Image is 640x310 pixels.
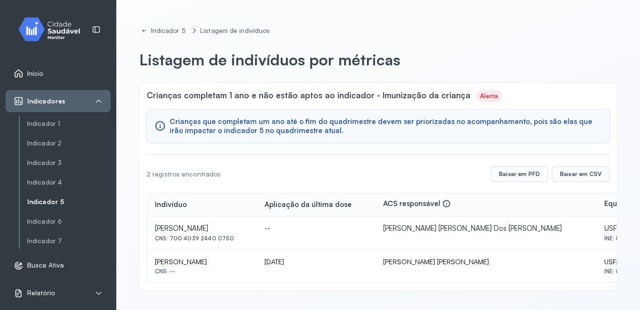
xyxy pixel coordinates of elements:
div: Indicador 5 [151,27,187,35]
div: CNS: -- [155,268,249,275]
a: Indicador 7 [27,235,111,247]
span: Crianças que completam um ano até o fim do quadrimestre devem ser priorizadas no acompanhamento, ... [170,117,602,135]
div: CNS: 700 4039 2440 0750 [155,235,249,242]
a: Busca Ativa [14,261,102,270]
a: Indicador 1 [27,120,111,128]
img: monitor.svg [10,15,96,43]
div: -- [264,224,368,233]
span: Crianças completam 1 ano e não estão aptos ao indicador - Imunização da criança [147,90,470,102]
span: Indicadores [27,97,65,105]
div: ACS responsável [383,199,451,210]
div: [PERSON_NAME] [155,224,249,233]
span: Busca Ativa [27,261,64,269]
div: Listagem de indivíduos [200,27,270,35]
a: Indicador 3 [27,157,111,169]
div: Indivíduo [155,200,187,209]
p: Listagem de indivíduos por métricas [139,50,400,69]
a: Indicador 1 [27,118,111,130]
a: Indicador 2 [27,137,111,149]
button: Baixar em CSV [552,166,610,182]
a: Indicador 5 [139,25,189,37]
button: Baixar em PFD [491,166,548,182]
a: Indicador 5 [27,198,111,206]
a: Início [14,69,102,78]
a: Indicador 4 [27,178,111,186]
span: Início [27,70,43,78]
div: Alerta [480,92,498,100]
div: [DATE] [264,258,368,266]
a: Listagem de indivíduos [198,25,272,37]
a: Indicador 2 [27,139,111,147]
a: Indicador 3 [27,159,111,167]
a: Indicador 5 [27,196,111,208]
div: Aplicação da última dose [264,200,352,209]
span: Relatório [27,289,55,297]
a: Indicador 7 [27,237,111,245]
a: Indicador 6 [27,216,111,227]
a: Indicador 4 [27,176,111,188]
div: [PERSON_NAME] [155,258,249,266]
div: 2 registros encontrados [147,170,221,178]
a: Indicador 6 [27,217,111,226]
div: [PERSON_NAME] [PERSON_NAME] [383,258,589,266]
div: [PERSON_NAME] [PERSON_NAME] Dos [PERSON_NAME] [383,224,589,233]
